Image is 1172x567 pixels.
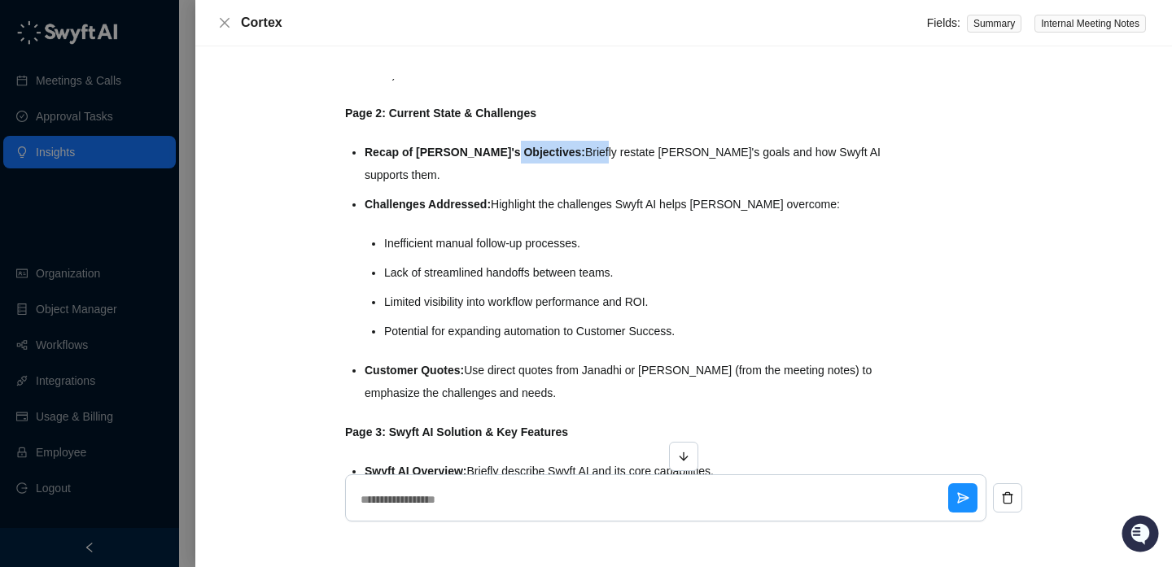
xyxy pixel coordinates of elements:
span: Status [90,228,125,244]
span: Docs [33,228,60,244]
span: Summary [967,15,1021,33]
span: Internal Meeting Notes [1034,15,1146,33]
img: 5124521997842_fc6d7dfcefe973c2e489_88.png [16,147,46,177]
li: Inefficient manual follow-up processes. [384,232,887,255]
a: 📚Docs [10,221,67,251]
button: Close [215,13,234,33]
h2: How can we help? [16,91,296,117]
span: close [218,16,231,29]
button: Start new chat [277,152,296,172]
li: Limited visibility into workflow performance and ROI. [384,290,887,313]
img: Swyft AI [16,16,49,49]
div: Start new chat [55,147,267,164]
div: 📚 [16,229,29,242]
p: Welcome 👋 [16,65,296,91]
a: 📶Status [67,221,132,251]
a: Powered byPylon [115,267,197,280]
strong: Page 2: Current State & Challenges [345,107,536,120]
div: 📶 [73,229,86,242]
strong: Page 3: Swyft AI Solution & Key Features [345,425,568,438]
div: Cortex [241,13,927,33]
strong: Challenges Addressed: [365,198,491,211]
li: Use direct quotes from Janadhi or [PERSON_NAME] (from the meeting notes) to emphasize the challen... [365,359,887,404]
iframe: Open customer support [1120,513,1164,557]
strong: Customer Quotes: [365,364,464,377]
span: Fields: [927,16,960,29]
div: We're available if you need us! [55,164,206,177]
li: Lack of streamlined handoffs between teams. [384,261,887,284]
strong: Swyft AI Overview: [365,465,467,478]
span: Pylon [162,268,197,280]
li: Briefly restate [PERSON_NAME]'s goals and how Swyft AI supports them. [365,141,887,186]
li: Potential for expanding automation to Customer Success. [384,320,887,342]
strong: Recap of [PERSON_NAME]'s Objectives: [365,146,585,159]
li: Briefly describe Swyft AI and its core capabilities. [365,460,887,482]
li: Highlight the challenges Swyft AI helps [PERSON_NAME] overcome: [365,193,887,342]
